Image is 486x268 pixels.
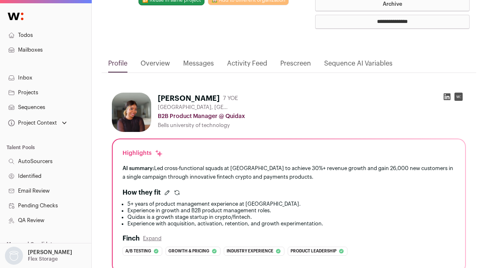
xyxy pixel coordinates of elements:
button: Open dropdown [3,247,74,265]
h2: How they fit [123,188,161,198]
h2: Finch [123,234,140,243]
div: Bells university of technology [158,122,466,129]
li: 5+ years of product management experience at [GEOGRAPHIC_DATA]. [127,201,455,207]
span: [GEOGRAPHIC_DATA], [GEOGRAPHIC_DATA], [GEOGRAPHIC_DATA] [158,104,232,111]
div: Project Context [7,120,57,126]
li: Experience with acquisition, activation, retention, and growth experimentation. [127,220,455,227]
a: Activity Feed [227,59,267,73]
a: Profile [108,59,127,73]
a: Overview [141,59,170,73]
button: Open dropdown [7,117,68,129]
h1: [PERSON_NAME] [158,93,220,104]
p: [PERSON_NAME] [28,249,72,256]
a: Prescreen [280,59,311,73]
img: 0d10d7ae622947dffb3b5b196e32e9f74e2bd6e79392591cee34fabb2e896c1c.jpg [112,93,151,132]
span: AI summary: [123,166,154,171]
div: 7 YOE [223,94,238,102]
img: Wellfound [3,8,28,25]
li: Quidax is a growth stage startup in crypto/fintech. [127,214,455,220]
li: Experience in growth and B2B product management roles. [127,207,455,214]
span: Growth & pricing [168,247,209,255]
span: A/b testing [125,247,151,255]
span: Product leadership [291,247,336,255]
img: nopic.png [5,247,23,265]
div: Highlights [123,149,163,157]
p: Flex Storage [28,256,58,262]
a: Messages [183,59,214,73]
div: B2B Product Manager @ Quidax [158,112,466,120]
span: Industry experience [227,247,273,255]
button: Expand [143,235,161,242]
a: Sequence AI Variables [324,59,393,73]
div: Led cross-functional squads at [GEOGRAPHIC_DATA] to achieve 30%+ revenue growth and gain 26,000 n... [123,164,455,181]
